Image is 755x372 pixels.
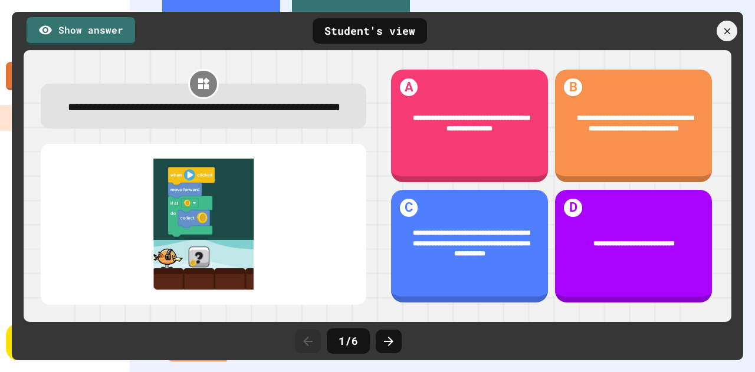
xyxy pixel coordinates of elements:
h1: B [564,78,582,97]
a: Show answer [27,17,135,45]
h1: C [400,199,418,217]
div: Student's view [313,18,427,44]
div: 1 / 6 [327,328,370,354]
h1: A [400,78,418,97]
img: quiz-media%2Fm8MTzvuGoFIMeDHNdBtA.png [52,159,354,290]
h1: D [564,199,582,217]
